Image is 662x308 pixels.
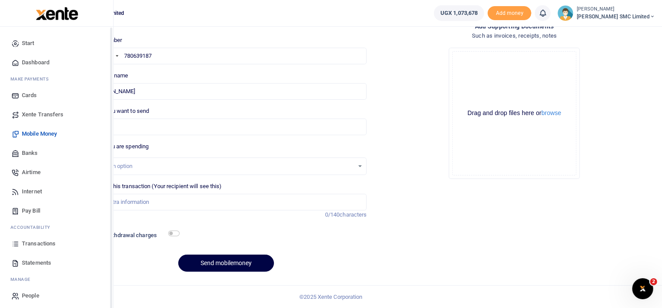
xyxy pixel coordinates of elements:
[87,232,175,239] h6: Include withdrawal charges
[7,220,106,234] li: Ac
[86,48,367,64] input: Enter phone number
[488,9,531,16] a: Add money
[374,31,655,41] h4: Such as invoices, receipts, notes
[22,187,42,196] span: Internet
[488,6,531,21] li: Toup your wallet
[22,91,37,100] span: Cards
[650,278,657,285] span: 2
[22,168,41,177] span: Airtime
[22,58,49,67] span: Dashboard
[86,119,367,135] input: UGX
[36,7,78,20] img: logo-large
[22,239,55,248] span: Transactions
[22,206,40,215] span: Pay Bill
[92,162,354,171] div: Select an option
[541,110,561,116] button: browse
[577,6,655,13] small: [PERSON_NAME]
[340,211,367,218] span: characters
[325,211,340,218] span: 0/140
[86,182,222,191] label: Memo for this transaction (Your recipient will see this)
[577,13,655,21] span: [PERSON_NAME] SMC Limited
[86,194,367,210] input: Enter extra information
[35,10,78,16] a: logo-small logo-large logo-large
[632,278,653,299] iframe: Intercom live chat
[86,107,149,115] label: Amount you want to send
[22,149,38,157] span: Banks
[22,129,57,138] span: Mobile Money
[7,201,106,220] a: Pay Bill
[15,76,49,82] span: ake Payments
[22,259,51,267] span: Statements
[434,5,484,21] a: UGX 1,073,678
[7,253,106,273] a: Statements
[22,110,64,119] span: Xente Transfers
[449,48,580,179] div: File Uploader
[7,286,106,305] a: People
[7,234,106,253] a: Transactions
[86,142,149,151] label: Reason you are spending
[7,72,106,86] li: M
[430,5,488,21] li: Wallet ballance
[7,34,106,53] a: Start
[178,255,274,272] button: Send mobilemoney
[7,53,106,72] a: Dashboard
[86,83,367,100] input: MTN & Airtel numbers are validated
[453,109,576,117] div: Drag and drop files here or
[7,124,106,143] a: Mobile Money
[558,5,573,21] img: profile-user
[7,143,106,163] a: Banks
[558,5,655,21] a: profile-user [PERSON_NAME] [PERSON_NAME] SMC Limited
[7,273,106,286] li: M
[22,291,39,300] span: People
[7,182,106,201] a: Internet
[7,105,106,124] a: Xente Transfers
[7,163,106,182] a: Airtime
[15,276,31,283] span: anage
[17,224,50,231] span: countability
[7,86,106,105] a: Cards
[22,39,35,48] span: Start
[440,9,478,17] span: UGX 1,073,678
[488,6,531,21] span: Add money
